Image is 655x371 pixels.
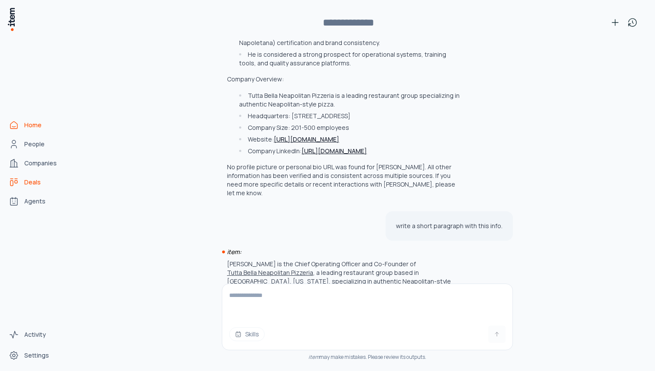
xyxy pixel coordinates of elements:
[5,193,71,210] a: Agents
[24,197,45,206] span: Agents
[5,347,71,364] a: Settings
[24,178,41,187] span: Deals
[229,327,265,341] button: Skills
[5,326,71,343] a: Activity
[24,351,49,360] span: Settings
[237,30,461,47] li: He is instrumental in maintaining A.V.P.N. (Associazione Verace Pizza Napoletana) certification a...
[7,7,16,32] img: Item Brain Logo
[237,112,461,120] li: Headquarters: [STREET_ADDRESS]
[5,135,71,153] a: People
[237,147,461,155] li: Company LinkedIn:
[24,121,42,129] span: Home
[237,50,461,68] li: He is considered a strong prospect for operational systems, training tools, and quality assurance...
[227,260,461,346] p: [PERSON_NAME] is the Chief Operating Officer and Co-Founder of , a leading restaurant group based...
[5,174,71,191] a: Deals
[237,123,461,132] li: Company Size: 201-500 employees
[222,354,513,361] div: may make mistakes. Please review its outputs.
[396,222,503,230] p: write a short paragraph with this info.
[24,330,46,339] span: Activity
[245,330,259,339] span: Skills
[237,91,461,109] li: Tutta Bella Neapolitan Pizzeria is a leading restaurant group specializing in authentic Neapolita...
[274,135,339,143] a: [URL][DOMAIN_NAME]
[227,75,461,84] p: Company Overview:
[5,116,71,134] a: Home
[606,14,624,31] button: New conversation
[24,140,45,148] span: People
[227,268,313,277] button: Tutta Bella Neapolitan Pizzeria
[227,163,461,197] p: No profile picture or personal bio URL was found for [PERSON_NAME]. All other information has bee...
[302,147,367,155] a: [URL][DOMAIN_NAME]
[5,155,71,172] a: Companies
[624,14,641,31] button: View history
[237,135,461,144] li: Website:
[308,353,319,361] i: item
[227,248,241,256] i: item:
[24,159,57,168] span: Companies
